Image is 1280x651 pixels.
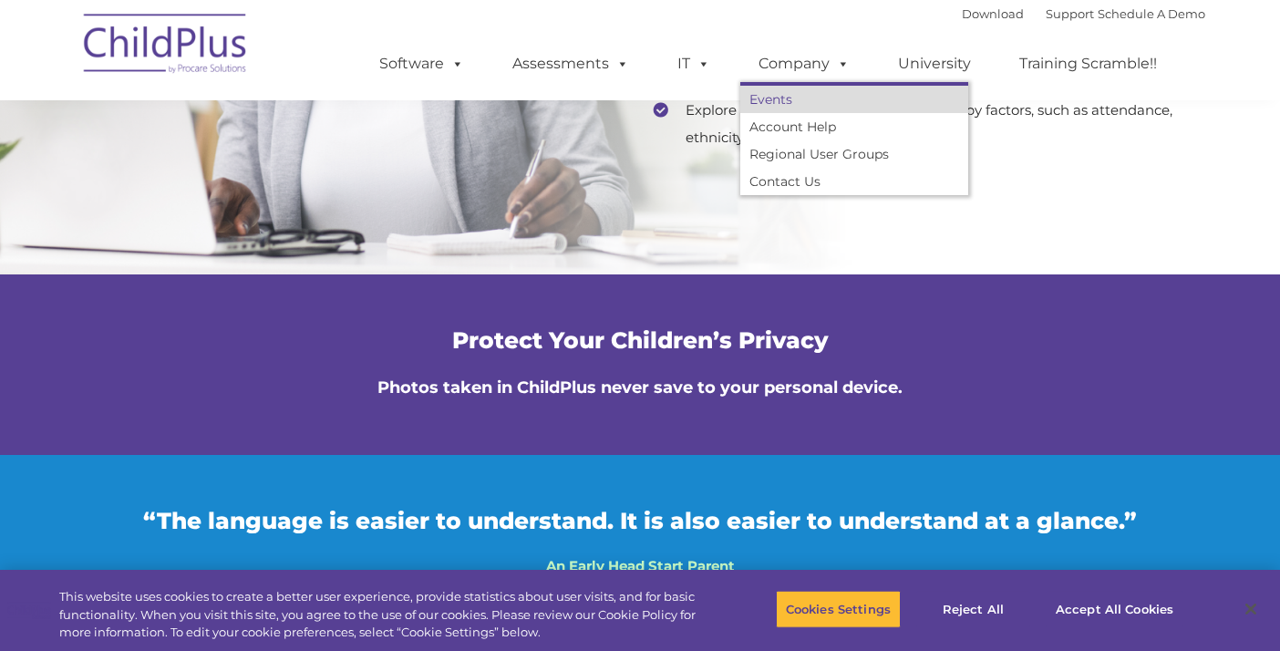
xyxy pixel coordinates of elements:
strong: An Early Head Start Parent [546,557,735,574]
button: Accept All Cookies [1046,590,1183,628]
a: Schedule A Demo [1098,6,1205,21]
div: This website uses cookies to create a better user experience, provide statistics about user visit... [59,588,704,642]
button: Close [1231,589,1271,629]
a: Software [361,46,482,82]
span: Protect Your Children’s Privacy [452,326,829,354]
a: Assessments [494,46,647,82]
a: Events [740,86,968,113]
span: Photos taken in ChildPlus never save to your personal device. [377,377,903,398]
font: | [962,6,1205,21]
a: Contact Us [740,168,968,195]
a: University [880,46,989,82]
a: Company [740,46,868,82]
a: IT [659,46,728,82]
img: ChildPlus by Procare Solutions [75,1,257,92]
a: Support [1046,6,1094,21]
a: Training Scramble!! [1001,46,1175,82]
button: Reject All [916,590,1030,628]
span: “The language is easier to understand. It is also easier to understand at a glance.” [143,507,1137,534]
a: Account Help [740,113,968,140]
button: Cookies Settings [776,590,901,628]
a: Regional User Groups [740,140,968,168]
a: Download [962,6,1024,21]
li: Explore how child outcomes are affected by factors, such as attendance, ethnicity, gender, langua... [654,97,1192,151]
